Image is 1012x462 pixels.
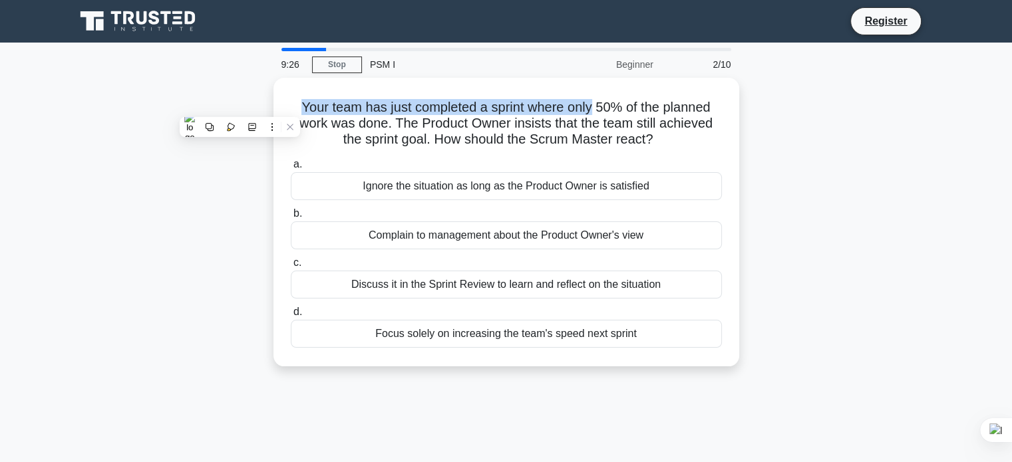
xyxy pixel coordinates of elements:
[293,158,302,170] span: a.
[293,306,302,317] span: d.
[312,57,362,73] a: Stop
[291,320,722,348] div: Focus solely on increasing the team's speed next sprint
[362,51,545,78] div: PSM I
[289,99,723,148] h5: Your team has just completed a sprint where only 50% of the planned work was done. The Product Ow...
[291,271,722,298] div: Discuss it in the Sprint Review to learn and reflect on the situation
[856,13,915,29] a: Register
[291,172,722,200] div: Ignore the situation as long as the Product Owner is satisfied
[291,221,722,249] div: Complain to management about the Product Owner's view
[293,207,302,219] span: b.
[545,51,661,78] div: Beginner
[293,257,301,268] span: c.
[273,51,312,78] div: 9:26
[661,51,739,78] div: 2/10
